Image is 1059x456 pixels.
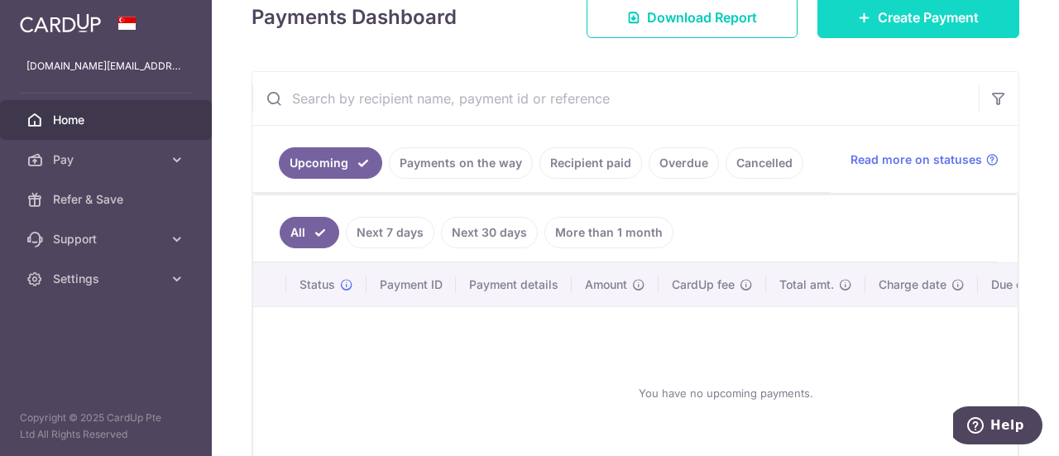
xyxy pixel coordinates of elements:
[252,2,457,32] h4: Payments Dashboard
[851,151,982,168] span: Read more on statuses
[779,276,834,293] span: Total amt.
[878,7,979,27] span: Create Payment
[726,147,803,179] a: Cancelled
[456,263,572,306] th: Payment details
[53,151,162,168] span: Pay
[279,147,382,179] a: Upcoming
[544,217,673,248] a: More than 1 month
[991,276,1041,293] span: Due date
[647,7,757,27] span: Download Report
[26,58,185,74] p: [DOMAIN_NAME][EMAIL_ADDRESS][DOMAIN_NAME]
[252,72,979,125] input: Search by recipient name, payment id or reference
[879,276,946,293] span: Charge date
[280,217,339,248] a: All
[53,231,162,247] span: Support
[346,217,434,248] a: Next 7 days
[539,147,642,179] a: Recipient paid
[20,13,101,33] img: CardUp
[649,147,719,179] a: Overdue
[389,147,533,179] a: Payments on the way
[441,217,538,248] a: Next 30 days
[585,276,627,293] span: Amount
[851,151,999,168] a: Read more on statuses
[672,276,735,293] span: CardUp fee
[53,191,162,208] span: Refer & Save
[53,112,162,128] span: Home
[367,263,456,306] th: Payment ID
[53,271,162,287] span: Settings
[299,276,335,293] span: Status
[953,406,1042,448] iframe: Opens a widget where you can find more information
